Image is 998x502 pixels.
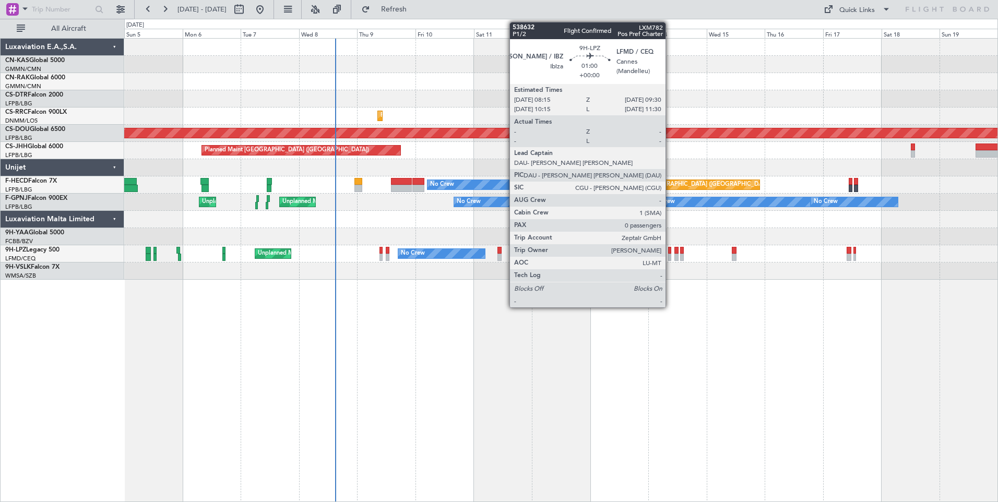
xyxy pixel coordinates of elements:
[5,264,31,270] span: 9H-VSLK
[5,126,65,133] a: CS-DOUGlobal 6500
[5,75,30,81] span: CN-RAK
[818,1,896,18] button: Quick Links
[882,29,940,38] div: Sat 18
[5,272,36,280] a: WMSA/SZB
[5,92,28,98] span: CS-DTR
[5,144,63,150] a: CS-JHHGlobal 6000
[5,203,32,211] a: LFPB/LBG
[5,109,28,115] span: CS-RRC
[5,178,28,184] span: F-HECD
[32,2,92,17] input: Trip Number
[651,194,675,210] div: No Crew
[5,237,33,245] a: FCBB/BZV
[5,117,38,125] a: DNMM/LOS
[183,29,241,38] div: Mon 6
[5,230,29,236] span: 9H-YAA
[5,195,67,201] a: F-GPNJFalcon 900EX
[5,126,30,133] span: CS-DOU
[241,29,299,38] div: Tue 7
[357,29,415,38] div: Thu 9
[814,194,838,210] div: No Crew
[5,151,32,159] a: LFPB/LBG
[381,108,489,124] div: Planned Maint Lagos ([PERSON_NAME])
[5,65,41,73] a: GMMN/CMN
[5,178,57,184] a: F-HECDFalcon 7X
[282,194,454,210] div: Unplanned Maint [GEOGRAPHIC_DATA] ([GEOGRAPHIC_DATA])
[357,1,419,18] button: Refresh
[372,6,416,13] span: Refresh
[5,57,29,64] span: CN-KAS
[5,75,65,81] a: CN-RAKGlobal 6000
[5,186,32,194] a: LFPB/LBG
[202,194,374,210] div: Unplanned Maint [GEOGRAPHIC_DATA] ([GEOGRAPHIC_DATA])
[608,177,772,193] div: Planned Maint [GEOGRAPHIC_DATA] ([GEOGRAPHIC_DATA])
[5,57,65,64] a: CN-KASGlobal 5000
[5,92,63,98] a: CS-DTRFalcon 2000
[532,29,590,38] div: Sun 12
[823,29,882,38] div: Fri 17
[177,5,227,14] span: [DATE] - [DATE]
[5,247,60,253] a: 9H-LPZLegacy 500
[5,134,32,142] a: LFPB/LBG
[648,29,707,38] div: Tue 14
[5,230,64,236] a: 9H-YAAGlobal 5000
[401,246,425,261] div: No Crew
[765,29,823,38] div: Thu 16
[5,109,67,115] a: CS-RRCFalcon 900LX
[5,247,26,253] span: 9H-LPZ
[5,195,28,201] span: F-GPNJ
[457,194,481,210] div: No Crew
[5,100,32,107] a: LFPB/LBG
[258,246,382,261] div: Unplanned Maint Nice ([GEOGRAPHIC_DATA])
[474,29,532,38] div: Sat 11
[205,142,369,158] div: Planned Maint [GEOGRAPHIC_DATA] ([GEOGRAPHIC_DATA])
[124,29,183,38] div: Sun 5
[27,25,110,32] span: All Aircraft
[5,264,60,270] a: 9H-VSLKFalcon 7X
[5,82,41,90] a: GMMN/CMN
[940,29,998,38] div: Sun 19
[415,29,474,38] div: Fri 10
[11,20,113,37] button: All Aircraft
[5,144,28,150] span: CS-JHH
[707,29,765,38] div: Wed 15
[430,177,454,193] div: No Crew
[299,29,358,38] div: Wed 8
[126,21,144,30] div: [DATE]
[839,5,875,16] div: Quick Links
[590,29,649,38] div: Mon 13
[5,255,35,262] a: LFMD/CEQ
